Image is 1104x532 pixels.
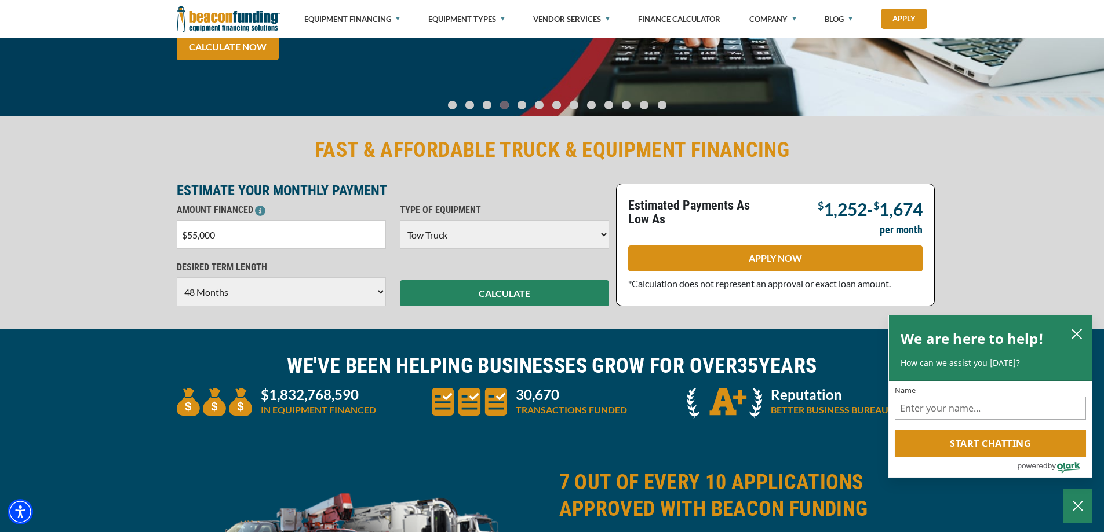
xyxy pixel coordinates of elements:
[462,100,476,110] a: Go To Slide 1
[177,184,609,197] p: ESTIMATE YOUR MONTHLY PAYMENT
[771,388,888,402] p: Reputation
[655,100,669,110] a: Go To Slide 12
[584,100,598,110] a: Go To Slide 8
[880,223,923,237] p: per month
[628,199,768,226] p: Estimated Payments As Low As
[400,203,609,217] p: TYPE OF EQUIPMENT
[480,100,494,110] a: Go To Slide 2
[177,220,386,249] input: $
[177,261,386,274] p: DESIRED TERM LENGTH
[261,403,376,417] p: IN EQUIPMENT FINANCED
[881,9,927,29] a: Apply
[567,100,581,110] a: Go To Slide 7
[1063,489,1092,523] button: Close Chatbox
[8,499,33,524] div: Accessibility Menu
[549,100,563,110] a: Go To Slide 6
[1017,458,1047,473] span: powered
[177,203,386,217] p: AMOUNT FINANCED
[895,397,1086,420] input: Name
[432,388,507,416] img: three document icons to convery large amount of transactions funded
[1067,325,1086,342] button: close chatbox
[177,388,252,416] img: three money bags to convey large amount of equipment financed
[602,100,615,110] a: Go To Slide 9
[818,199,824,212] span: $
[1048,458,1056,473] span: by
[177,137,928,163] h2: FAST & AFFORDABLE TRUCK & EQUIPMENT FINANCING
[261,388,376,402] p: $1,832,768,590
[901,357,1080,369] p: How can we assist you [DATE]?
[177,34,279,60] a: CALCULATE NOW
[901,327,1044,350] h2: We are here to help!
[619,100,633,110] a: Go To Slide 10
[516,388,627,402] p: 30,670
[400,280,609,306] button: CALCULATE
[888,315,1092,478] div: olark chatbox
[628,245,923,271] a: APPLY NOW
[1017,457,1092,477] a: Powered by Olark
[737,354,759,378] span: 35
[497,100,511,110] a: Go To Slide 3
[532,100,546,110] a: Go To Slide 5
[559,469,928,522] h2: 7 OUT OF EVERY 10 APPLICATIONS APPROVED WITH BEACON FUNDING
[818,199,923,217] p: -
[516,403,627,417] p: TRANSACTIONS FUNDED
[879,199,923,219] span: 1,674
[873,199,879,212] span: $
[637,100,651,110] a: Go To Slide 11
[771,403,888,417] p: BETTER BUSINESS BUREAU
[445,100,459,110] a: Go To Slide 0
[687,388,762,419] img: A + icon
[177,353,928,379] h2: WE'VE BEEN HELPING BUSINESSES GROW FOR OVER YEARS
[824,199,867,219] span: 1,252
[515,100,529,110] a: Go To Slide 4
[895,387,1086,394] label: Name
[628,278,891,289] span: *Calculation does not represent an approval or exact loan amount.
[895,430,1086,457] button: Start chatting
